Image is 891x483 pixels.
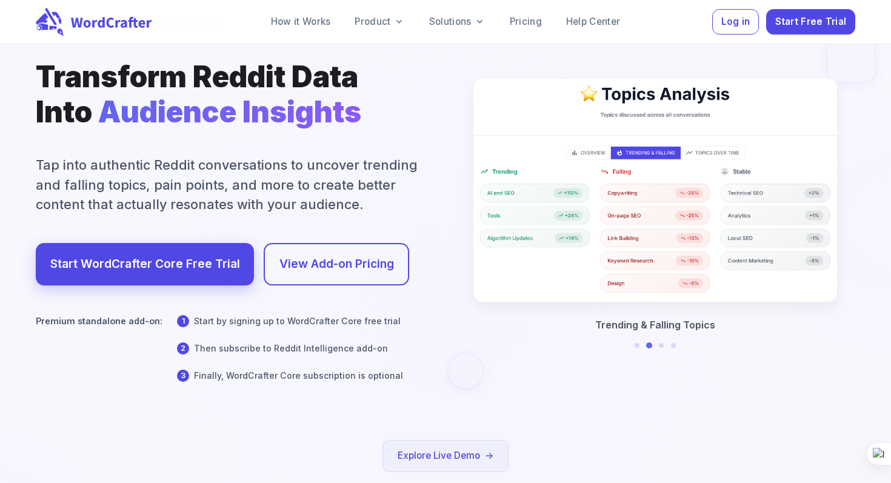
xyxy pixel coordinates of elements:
a: Start WordCrafter Core Free Trial [50,254,240,275]
span: Log in [721,14,750,30]
button: Log in [712,9,759,35]
a: Explore Live Demo [382,440,509,472]
a: Product [345,10,414,34]
a: How it Works [261,10,341,34]
p: Trending & Falling Topics [595,318,715,332]
a: Help Center [556,10,630,34]
a: Solutions [419,10,495,34]
img: Trending & Falling Topics [473,78,837,302]
button: Start Free Trial [766,9,855,35]
a: Start WordCrafter Core Free Trial [36,243,254,285]
a: View Add-on Pricing [264,243,409,285]
span: Start Free Trial [775,14,847,30]
a: View Add-on Pricing [279,254,394,275]
a: Pricing [500,10,552,34]
a: Explore Live Demo [398,448,493,464]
